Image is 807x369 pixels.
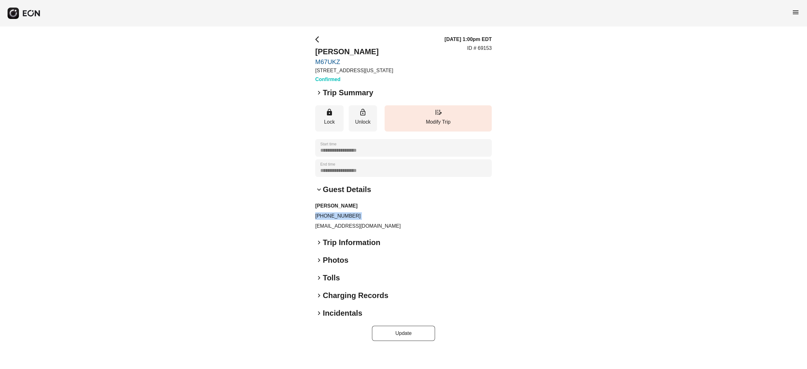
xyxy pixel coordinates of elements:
[315,67,393,74] p: [STREET_ADDRESS][US_STATE]
[315,76,393,83] h3: Confirmed
[315,36,323,43] span: arrow_back_ios
[315,212,492,220] p: [PHONE_NUMBER]
[323,273,340,283] h2: Tolls
[315,222,492,230] p: [EMAIL_ADDRESS][DOMAIN_NAME]
[315,186,323,193] span: keyboard_arrow_down
[315,309,323,317] span: keyboard_arrow_right
[359,108,367,116] span: lock_open
[326,108,333,116] span: lock
[323,184,371,195] h2: Guest Details
[323,88,373,98] h2: Trip Summary
[434,108,442,116] span: edit_road
[349,105,377,132] button: Unlock
[315,89,323,97] span: keyboard_arrow_right
[323,290,388,301] h2: Charging Records
[315,239,323,246] span: keyboard_arrow_right
[444,36,492,43] h3: [DATE] 1:00pm EDT
[352,118,374,126] p: Unlock
[467,44,492,52] p: ID # 69153
[315,202,492,210] h3: [PERSON_NAME]
[315,47,393,57] h2: [PERSON_NAME]
[372,326,435,341] button: Update
[315,256,323,264] span: keyboard_arrow_right
[315,292,323,299] span: keyboard_arrow_right
[318,118,340,126] p: Lock
[388,118,489,126] p: Modify Trip
[323,237,380,248] h2: Trip Information
[315,105,344,132] button: Lock
[792,9,799,16] span: menu
[385,105,492,132] button: Modify Trip
[323,255,348,265] h2: Photos
[315,58,393,66] a: M67UKZ
[315,274,323,282] span: keyboard_arrow_right
[323,308,362,318] h2: Incidentals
